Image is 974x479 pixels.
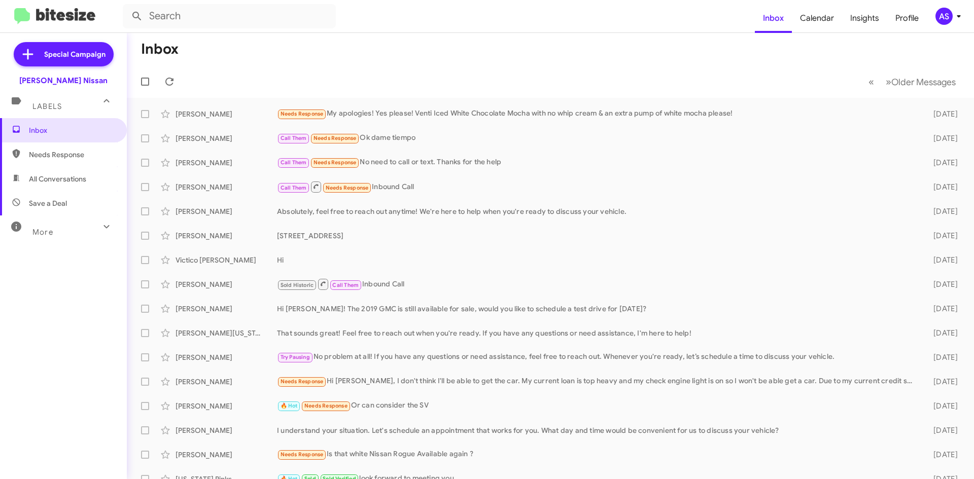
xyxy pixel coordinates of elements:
div: Is that white Nissan Rogue Available again ? [277,449,917,460]
span: Call Them [281,159,307,166]
div: Hi [277,255,917,265]
div: [PERSON_NAME] [176,182,277,192]
div: My apologies! Yes please! Venti Iced White Chocolate Mocha with no whip cream & an extra pump of ... [277,108,917,120]
span: All Conversations [29,174,86,184]
span: Call Them [332,282,359,288]
span: 🔥 Hot [281,402,298,409]
div: [PERSON_NAME][US_STATE] [176,328,277,338]
div: Victico [PERSON_NAME] [176,255,277,265]
span: Labels [32,102,62,111]
button: AS [927,8,963,25]
span: Needs Response [304,402,347,409]
span: Needs Response [281,451,324,458]
div: [STREET_ADDRESS] [277,231,917,241]
span: Needs Response [314,135,357,141]
div: Inbound Call [277,180,917,193]
div: No need to call or text. Thanks for the help [277,157,917,168]
a: Inbox [755,4,792,33]
a: Profile [887,4,927,33]
a: Insights [842,4,887,33]
span: Needs Response [281,110,324,117]
div: [DATE] [917,158,966,168]
div: [PERSON_NAME] [176,425,277,435]
span: Needs Response [314,159,357,166]
div: [DATE] [917,328,966,338]
div: [PERSON_NAME] [176,304,277,314]
div: [DATE] [917,450,966,460]
span: Needs Response [281,378,324,385]
span: Save a Deal [29,198,67,208]
span: Special Campaign [44,49,106,59]
div: [PERSON_NAME] Nissan [19,76,108,86]
div: I understand your situation. Let's schedule an appointment that works for you. What day and time ... [277,425,917,435]
span: Call Them [281,185,307,191]
div: [DATE] [917,279,966,289]
span: More [32,228,53,237]
div: Inbound Call [277,278,917,290]
span: Call Them [281,135,307,141]
div: [DATE] [917,182,966,192]
nav: Page navigation example [863,71,962,92]
div: [PERSON_NAME] [176,352,277,362]
input: Search [123,4,336,28]
h1: Inbox [141,41,179,57]
div: [DATE] [917,231,966,241]
div: Hi [PERSON_NAME]! The 2019 GMC is still available for sale, would you like to schedule a test dri... [277,304,917,314]
div: [DATE] [917,401,966,411]
button: Next [880,71,962,92]
div: AS [935,8,953,25]
span: Try Pausing [281,354,310,360]
span: Sold Historic [281,282,314,288]
div: [PERSON_NAME] [176,377,277,387]
div: [DATE] [917,206,966,216]
div: [DATE] [917,425,966,435]
div: Ok dame tiempo [277,132,917,144]
span: Inbox [29,125,115,135]
div: [PERSON_NAME] [176,109,277,119]
div: Absolutely, feel free to reach out anytime! We're here to help when you're ready to discuss your ... [277,206,917,216]
span: » [886,76,891,88]
span: Older Messages [891,77,956,88]
div: [DATE] [917,377,966,387]
div: [PERSON_NAME] [176,206,277,216]
a: Special Campaign [14,42,114,66]
div: Hi [PERSON_NAME], I don't think I'll be able to get the car. My current loan is top heavy and my ... [277,376,917,387]
div: [DATE] [917,352,966,362]
div: [DATE] [917,304,966,314]
div: No problem at all! If you have any questions or need assistance, feel free to reach out. Whenever... [277,351,917,363]
span: Needs Response [326,185,369,191]
div: [PERSON_NAME] [176,279,277,289]
a: Calendar [792,4,842,33]
div: [PERSON_NAME] [176,158,277,168]
div: That sounds great! Feel free to reach out when you're ready. If you have any questions or need as... [277,328,917,338]
div: [PERSON_NAME] [176,231,277,241]
span: « [868,76,874,88]
div: [DATE] [917,255,966,265]
div: [DATE] [917,109,966,119]
div: [PERSON_NAME] [176,133,277,143]
div: [DATE] [917,133,966,143]
button: Previous [862,71,880,92]
span: Needs Response [29,150,115,160]
div: [PERSON_NAME] [176,450,277,460]
div: Or can consider the SV [277,400,917,412]
div: [PERSON_NAME] [176,401,277,411]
